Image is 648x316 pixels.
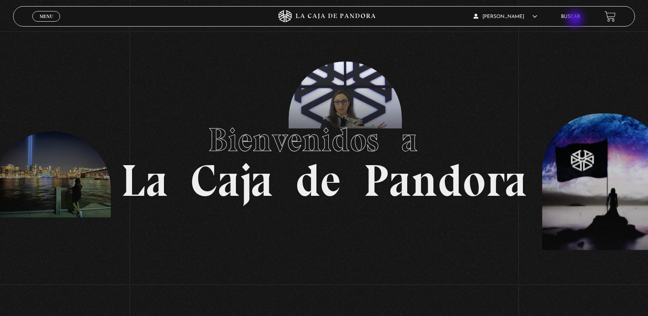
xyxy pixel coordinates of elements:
[605,11,616,22] a: View your shopping cart
[208,120,440,159] span: Bienvenidos a
[37,21,56,27] span: Cerrar
[473,14,537,19] span: [PERSON_NAME]
[121,113,527,203] h1: La Caja de Pandora
[40,14,53,19] span: Menu
[561,14,580,19] a: Buscar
